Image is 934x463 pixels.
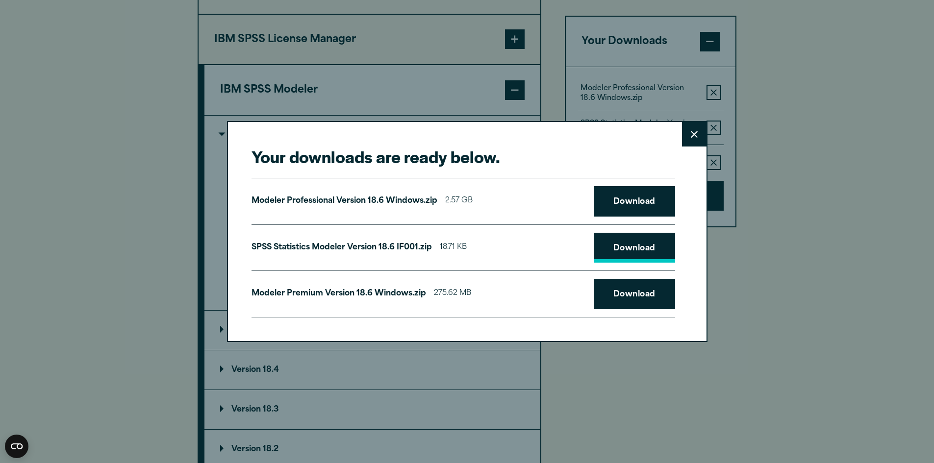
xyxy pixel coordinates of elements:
h2: Your downloads are ready below. [252,146,675,168]
p: Modeler Premium Version 18.6 Windows.zip [252,287,426,301]
button: Open CMP widget [5,435,28,458]
span: 18.71 KB [440,241,467,255]
a: Download [594,279,675,309]
p: SPSS Statistics Modeler Version 18.6 IF001.zip [252,241,432,255]
a: Download [594,233,675,263]
span: 2.57 GB [445,194,473,208]
a: Download [594,186,675,217]
span: 275.62 MB [434,287,471,301]
p: Modeler Professional Version 18.6 Windows.zip [252,194,437,208]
